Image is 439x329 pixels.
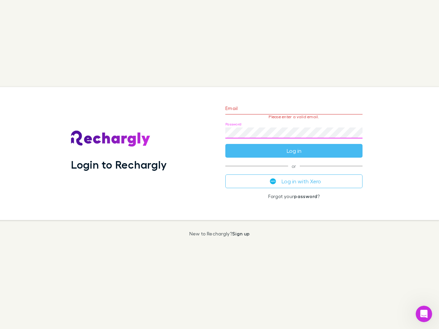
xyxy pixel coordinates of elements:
[225,144,363,158] button: Log in
[225,122,241,127] label: Password
[294,193,317,199] a: password
[232,231,250,236] a: Sign up
[71,158,167,171] h1: Login to Rechargly
[189,231,250,236] p: New to Rechargly?
[71,131,151,147] img: Rechargly's Logo
[225,194,363,199] p: Forgot your ?
[270,178,276,184] img: Xero's logo
[225,174,363,188] button: Log in with Xero
[225,114,363,119] p: Please enter a valid email.
[416,306,432,322] iframe: Intercom live chat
